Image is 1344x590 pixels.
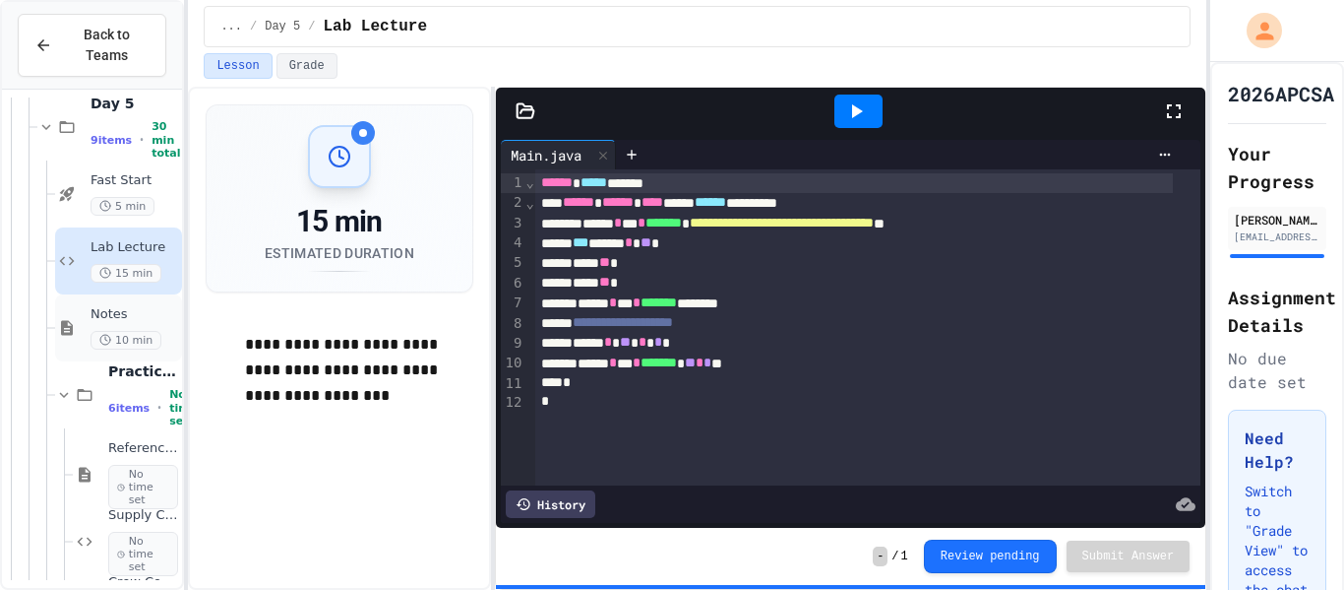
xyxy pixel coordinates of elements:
span: Reference Link [108,440,178,457]
span: No time set [108,465,178,510]
div: Main.java [501,140,616,169]
button: Lesson [204,53,272,79]
div: 12 [501,393,525,413]
div: Main.java [501,145,591,165]
button: Grade [276,53,337,79]
span: 6 items [108,402,150,415]
span: Fast Start [91,172,178,189]
span: No time set [108,532,178,577]
div: 10 [501,354,525,373]
div: History [506,491,595,518]
span: 9 items [91,134,132,147]
span: 5 min [91,197,154,216]
div: 2 [501,193,525,213]
span: 10 min [91,331,161,350]
span: 1 [901,549,908,564]
span: Practice (15 mins) [108,362,178,380]
span: Back to Teams [64,25,150,66]
span: Notes [91,306,178,323]
span: Day 5 [265,19,300,34]
span: Supply Counter [108,507,178,524]
button: Submit Answer [1067,541,1191,572]
span: / [891,549,898,564]
h2: Assignment Details [1228,284,1326,339]
h1: 2026APCSA [1228,80,1334,107]
div: 15 min [265,204,414,239]
span: Fold line [524,174,534,190]
button: Review pending [924,540,1057,573]
span: • [140,132,144,148]
div: 6 [501,274,525,294]
span: Lab Lecture [323,15,427,38]
div: [EMAIL_ADDRESS][DOMAIN_NAME] [1234,229,1320,244]
div: 9 [501,334,525,354]
div: 5 [501,253,525,273]
span: Day 5 [91,95,178,112]
span: No time set [169,388,197,427]
span: Lab Lecture [91,239,178,256]
span: Fold line [524,195,534,211]
span: ... [220,19,242,34]
span: - [873,547,887,566]
span: / [308,19,315,34]
div: 7 [501,294,525,313]
div: No due date set [1228,347,1326,394]
h3: Need Help? [1245,426,1310,474]
span: • [157,400,161,416]
div: 11 [501,374,525,394]
span: 15 min [91,264,161,283]
div: 1 [501,173,525,193]
span: Submit Answer [1082,549,1175,564]
div: Estimated Duration [265,243,414,263]
div: 4 [501,233,525,253]
button: Back to Teams [18,14,166,77]
div: My Account [1226,8,1287,53]
h2: Your Progress [1228,140,1326,195]
div: 3 [501,214,525,233]
span: / [250,19,257,34]
div: [PERSON_NAME] [1234,211,1320,229]
div: 8 [501,314,525,334]
span: 30 min total [152,120,180,160]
